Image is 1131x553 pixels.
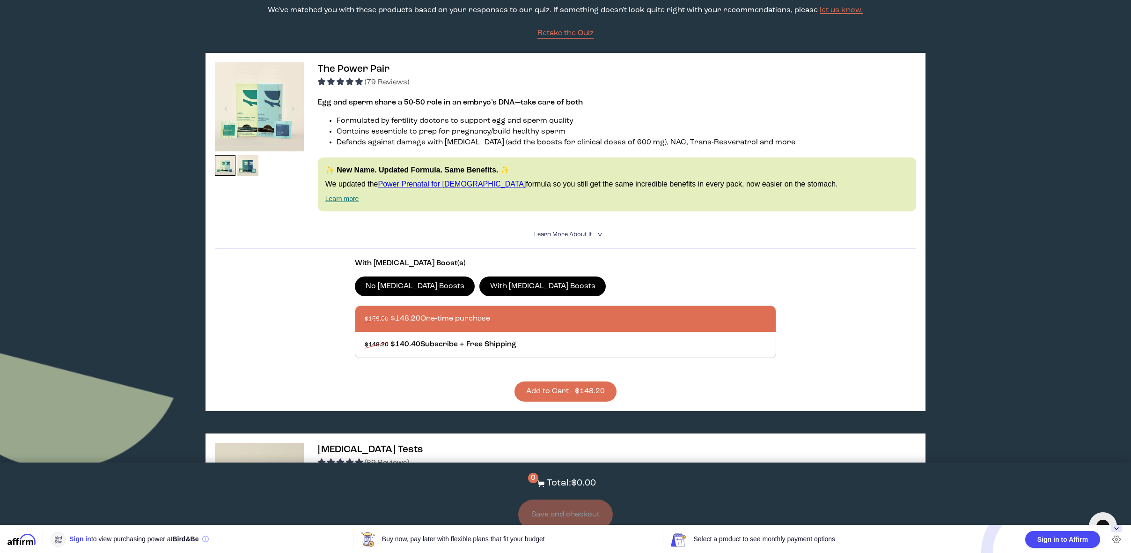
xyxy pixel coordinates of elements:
strong: ✨ New Name. Updated Formula. Same Benefits. ✨ [325,166,510,174]
i: < [595,232,603,237]
span: 4.96 stars [318,459,365,467]
label: No [MEDICAL_DATA] Boosts [355,276,475,296]
img: thumbnail image [215,62,304,151]
p: With [MEDICAL_DATA] Boost(s) [355,258,776,269]
p: Total: $0.00 [547,477,596,490]
a: Retake the Quiz [537,28,594,39]
span: (79 Reviews) [365,79,409,86]
strong: Egg and sperm share a 50-50 role in an embryo’s DNA—take care of both [318,99,583,106]
p: We've matched you with these products based on your responses to our quiz. If something doesn't l... [268,5,863,16]
img: thumbnail image [215,443,304,532]
a: let us know. [820,7,863,14]
span: 4.92 stars [318,79,365,86]
label: With [MEDICAL_DATA] Boosts [479,276,606,296]
button: Save and checkout [518,500,613,530]
button: Add to Cart - $148.20 [514,381,617,402]
iframe: Gorgias live chat messenger [1084,509,1122,544]
p: We updated the formula so you still get the same incredible benefits in every pack, now easier on... [325,179,909,189]
a: Power Prenatal for [DEMOGRAPHIC_DATA] [378,180,526,188]
span: [MEDICAL_DATA] Tests [318,445,423,455]
img: thumbnail image [237,155,258,176]
span: 0 [528,473,538,483]
img: thumbnail image [215,155,236,176]
span: (69 Reviews) [365,459,409,467]
summary: Learn More About it < [534,230,597,239]
li: Formulated by fertility doctors to support egg and sperm quality [337,116,916,127]
a: Learn more [325,195,359,202]
span: Retake the Quiz [537,30,594,37]
li: Defends against damage with [MEDICAL_DATA] (add the boosts for clinical doses of 600 mg), NAC, Tr... [337,137,916,148]
li: Contains essentials to prep for pregnancy/build healthy sperm [337,127,916,137]
span: Learn More About it [534,232,592,238]
span: The Power Pair [318,64,389,74]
